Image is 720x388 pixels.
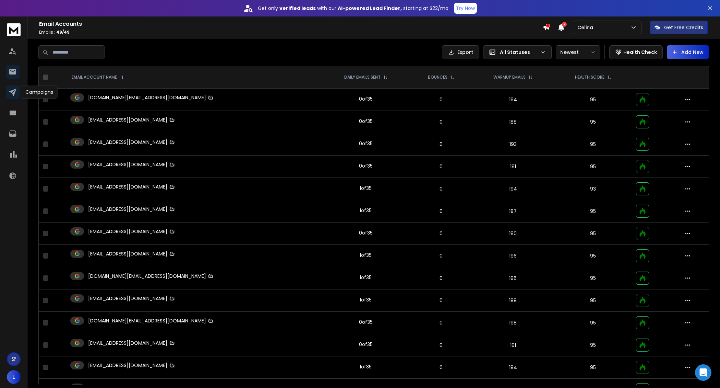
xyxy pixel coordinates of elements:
p: 0 [415,208,468,215]
p: [EMAIL_ADDRESS][DOMAIN_NAME] [88,183,176,191]
p: [EMAIL_ADDRESS][DOMAIN_NAME] [88,250,176,258]
div: 1 of 35 [360,363,372,370]
img: Zapmail Logo [207,94,214,101]
p: Emails : [39,30,543,35]
td: 95 [554,334,632,356]
p: 0 [415,230,468,237]
td: 191 [472,334,554,356]
img: Zapmail Logo [169,206,176,213]
td: 191 [472,156,554,178]
p: [DOMAIN_NAME][EMAIL_ADDRESS][DOMAIN_NAME] [88,317,214,324]
td: 198 [472,312,554,334]
p: Health Check [623,49,657,56]
td: 95 [554,156,632,178]
img: Zapmail Logo [169,295,176,302]
img: logo [7,23,21,36]
td: 190 [472,222,554,245]
div: Open Intercom Messenger [695,364,711,381]
td: 95 [554,289,632,312]
td: 95 [554,356,632,379]
button: Newest [556,45,600,59]
p: Get only with our starting at $22/mo [258,5,448,12]
p: 0 [415,185,468,192]
p: [EMAIL_ADDRESS][DOMAIN_NAME] [88,206,176,213]
td: 95 [554,111,632,133]
td: 95 [554,222,632,245]
td: 95 [554,200,632,222]
div: 1 of 35 [360,296,372,303]
p: 0 [415,319,468,326]
div: EMAIL ACCOUNT NAME [72,75,124,80]
h1: Email Accounts [39,20,543,28]
td: 95 [554,89,632,111]
img: Zapmail Logo [169,183,176,191]
img: Zapmail Logo [207,317,214,324]
td: 95 [554,245,632,267]
img: Zapmail Logo [169,362,176,369]
p: 0 [415,118,468,125]
td: 95 [554,133,632,156]
img: Zapmail Logo [169,161,176,168]
td: 187 [472,200,554,222]
p: [EMAIL_ADDRESS][DOMAIN_NAME] [88,228,176,235]
p: [EMAIL_ADDRESS][DOMAIN_NAME] [88,161,176,168]
p: [EMAIL_ADDRESS][DOMAIN_NAME] [88,362,176,369]
p: WARMUP EMAILS [493,75,526,80]
td: 196 [472,267,554,289]
button: Get Free Credits [650,21,708,34]
p: [EMAIL_ADDRESS][DOMAIN_NAME] [88,116,176,124]
p: [DOMAIN_NAME][EMAIL_ADDRESS][DOMAIN_NAME] [88,273,214,280]
div: 0 of 35 [359,140,373,147]
div: 1 of 35 [360,252,372,259]
span: 49 / 49 [56,29,70,35]
td: 95 [554,267,632,289]
p: 0 [415,342,468,349]
td: 188 [472,289,554,312]
td: 196 [472,245,554,267]
div: 0 of 35 [359,162,373,169]
p: Celina [577,24,596,31]
td: 95 [554,312,632,334]
p: [DOMAIN_NAME][EMAIL_ADDRESS][DOMAIN_NAME] [88,94,214,101]
img: Zapmail Logo [169,250,176,258]
img: Zapmail Logo [169,139,176,146]
div: 0 of 35 [359,229,373,236]
td: 93 [554,178,632,200]
strong: verified leads [279,5,316,12]
p: BOUNCES [428,75,447,80]
p: 0 [415,252,468,259]
button: Add New [667,45,709,59]
td: 193 [472,133,554,156]
div: 1 of 35 [360,274,372,281]
img: Zapmail Logo [169,116,176,124]
td: 194 [472,356,554,379]
p: [EMAIL_ADDRESS][DOMAIN_NAME] [88,340,176,347]
p: 0 [415,96,468,103]
td: 194 [472,89,554,111]
p: All Statuses [500,49,538,56]
button: Health Check [609,45,663,59]
button: L [7,370,21,384]
p: [EMAIL_ADDRESS][DOMAIN_NAME] [88,295,176,302]
button: Export [442,45,479,59]
div: 0 of 35 [359,95,373,102]
div: Campaigns [21,85,58,99]
button: Try Now [454,3,477,14]
p: 0 [415,364,468,371]
td: 194 [472,178,554,200]
div: 0 of 35 [359,341,373,348]
p: Get Free Credits [664,24,703,31]
img: Zapmail Logo [169,340,176,347]
p: DAILY EMAILS SENT [344,75,381,80]
div: 0 of 35 [359,319,373,326]
div: 1 of 35 [360,207,372,214]
p: 0 [415,141,468,148]
div: 1 of 35 [360,185,372,192]
p: [EMAIL_ADDRESS][DOMAIN_NAME] [88,139,176,146]
span: 2 [562,22,567,27]
p: 0 [415,163,468,170]
img: Zapmail Logo [169,228,176,235]
strong: AI-powered Lead Finder, [338,5,402,12]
